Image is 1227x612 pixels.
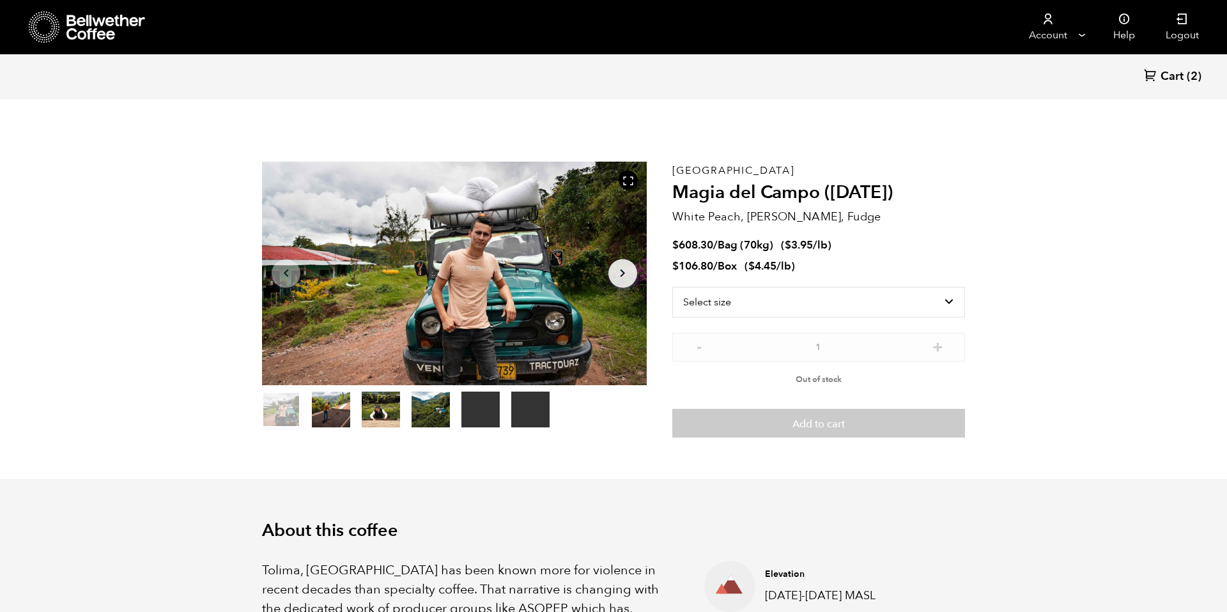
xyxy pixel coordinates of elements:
span: ( ) [745,259,795,273]
p: [DATE]-[DATE] MASL [765,587,945,604]
h2: About this coffee [262,521,965,541]
span: Cart [1161,69,1184,84]
video: Your browser does not support the video tag. [461,392,500,427]
span: / [713,238,718,252]
button: + [930,339,946,352]
video: Your browser does not support the video tag. [511,392,550,427]
span: Out of stock [796,374,842,385]
span: Box [718,259,737,273]
span: / [713,259,718,273]
span: $ [785,238,791,252]
bdi: 3.95 [785,238,813,252]
button: Add to cart [672,409,965,438]
span: $ [672,259,679,273]
span: /lb [776,259,791,273]
span: Bag (70kg) [718,238,773,252]
a: Cart (2) [1144,68,1201,86]
bdi: 106.80 [672,259,713,273]
button: - [691,339,707,352]
span: $ [748,259,755,273]
span: $ [672,238,679,252]
span: /lb [813,238,828,252]
p: White Peach, [PERSON_NAME], Fudge [672,208,965,226]
span: ( ) [781,238,831,252]
h2: Magia del Campo ([DATE]) [672,182,965,204]
bdi: 608.30 [672,238,713,252]
span: (2) [1187,69,1201,84]
h4: Elevation [765,568,945,581]
bdi: 4.45 [748,259,776,273]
